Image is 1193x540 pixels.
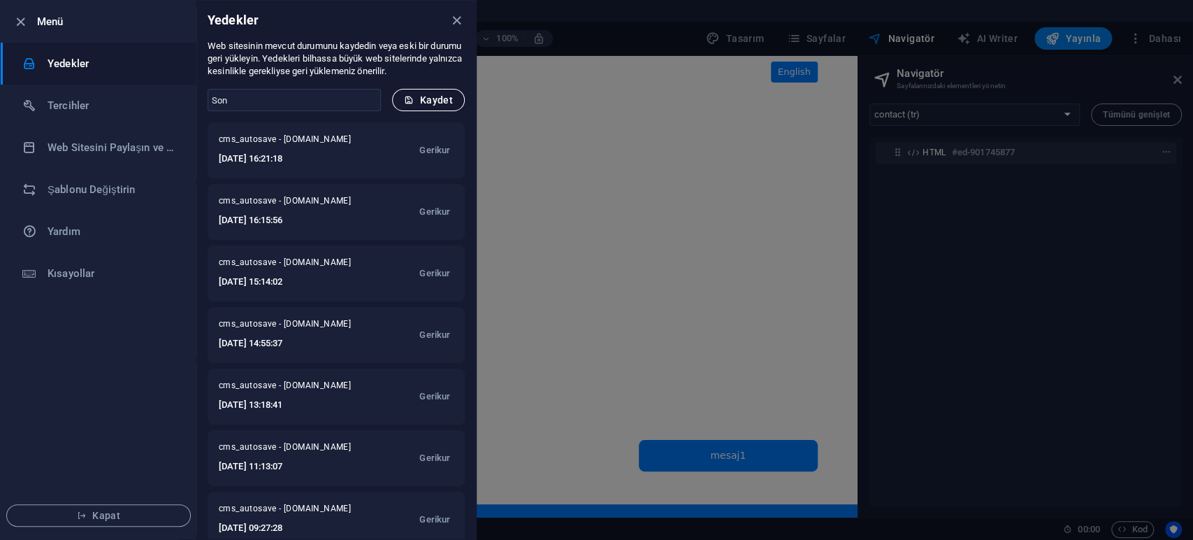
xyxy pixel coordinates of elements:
[419,204,450,220] span: Gerikur
[219,520,370,537] h6: [DATE] 09:27:28
[219,150,370,167] h6: [DATE] 16:21:18
[219,397,370,413] h6: [DATE] 13:18:41
[219,273,370,290] h6: [DATE] 15:14:02
[219,257,370,273] span: cms_autosave - [DOMAIN_NAME]
[219,380,370,397] span: cms_autosave - [DOMAIN_NAME]
[219,212,370,229] h6: [DATE] 16:15:56
[208,89,381,111] input: Yeni bir yedekleme için ad girin (isteğe bağlı)
[219,441,370,458] span: cms_autosave - [DOMAIN_NAME]
[404,94,453,106] span: Kaydet
[416,441,454,475] button: Gerikur
[419,327,450,343] span: Gerikur
[219,318,370,335] span: cms_autosave - [DOMAIN_NAME]
[37,13,185,30] h6: Menü
[419,142,450,159] span: Gerikur
[48,223,177,240] h6: Yardım
[18,510,179,521] span: Kapat
[48,181,177,198] h6: Şablonu Değiştirin
[416,195,454,229] button: Gerikur
[219,195,370,212] span: cms_autosave - [DOMAIN_NAME]
[416,503,454,537] button: Gerikur
[219,134,370,150] span: cms_autosave - [DOMAIN_NAME]
[419,388,450,405] span: Gerikur
[219,335,370,352] h6: [DATE] 14:55:37
[48,139,177,156] h6: Web Sitesini Paylaşın ve [GEOGRAPHIC_DATA]
[219,458,370,475] h6: [DATE] 11:13:07
[416,380,454,413] button: Gerikur
[48,265,177,282] h6: Kısayollar
[416,134,454,167] button: Gerikur
[6,504,191,527] button: Kapat
[208,12,259,29] h6: Yedekler
[208,40,465,78] p: Web sitesinin mevcut durumunu kaydedin veya eski bir durumu geri yükleyin. Yedekleri bilhassa büy...
[419,450,450,467] span: Gerikur
[392,89,465,111] button: Kaydet
[416,257,454,290] button: Gerikur
[1,211,196,253] a: Yardım
[419,265,450,282] span: Gerikur
[219,503,370,520] span: cms_autosave - [DOMAIN_NAME]
[419,511,450,528] span: Gerikur
[48,55,177,72] h6: Yedekler
[448,12,465,29] button: close
[416,318,454,352] button: Gerikur
[48,97,177,114] h6: Tercihler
